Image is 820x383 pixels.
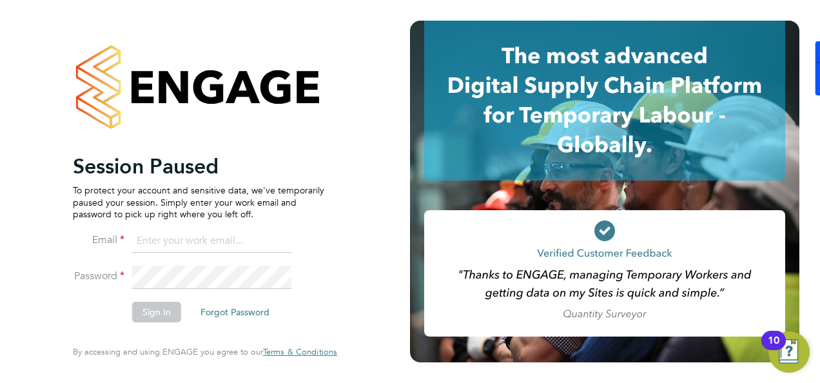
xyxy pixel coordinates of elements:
span: By accessing and using ENGAGE you agree to our [73,346,337,357]
input: Enter your work email... [132,230,291,253]
div: 10 [768,340,779,357]
span: Terms & Conditions [263,346,337,357]
h2: Session Paused [73,153,324,179]
p: To protect your account and sensitive data, we've temporarily paused your session. Simply enter y... [73,184,324,220]
a: Terms & Conditions [263,347,337,357]
label: Password [73,270,124,283]
label: Email [73,233,124,247]
button: Open Resource Center, 10 new notifications [768,331,810,373]
button: Sign In [132,302,181,322]
button: Forgot Password [190,302,280,322]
